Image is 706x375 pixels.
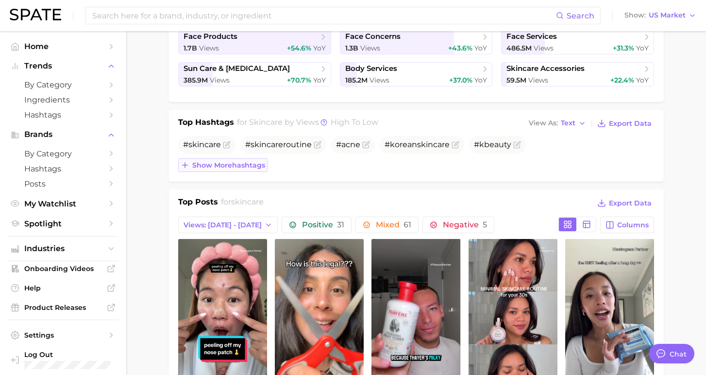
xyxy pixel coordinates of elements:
[24,179,102,188] span: Posts
[534,44,554,52] span: Views
[8,300,118,315] a: Product Releases
[184,64,290,73] span: sun care & [MEDICAL_DATA]
[8,146,118,161] a: by Category
[483,220,487,229] span: 5
[24,149,102,158] span: by Category
[184,32,237,41] span: face products
[24,95,102,104] span: Ingredients
[529,120,558,126] span: View As
[610,76,634,85] span: +22.4%
[178,196,218,211] h1: Top Posts
[24,244,102,253] span: Industries
[24,264,102,273] span: Onboarding Videos
[376,221,411,229] span: Mixed
[24,80,102,89] span: by Category
[528,76,548,85] span: Views
[474,76,487,85] span: YoY
[8,261,118,276] a: Onboarding Videos
[636,44,649,52] span: YoY
[8,127,118,142] button: Brands
[24,42,102,51] span: Home
[506,44,532,52] span: 486.5m
[370,76,389,85] span: Views
[340,62,493,86] a: body services185.2m Views+37.0% YoY
[624,13,646,18] span: Show
[8,216,118,231] a: Spotlight
[24,199,102,208] span: My Watchlist
[600,217,654,233] button: Columns
[385,140,450,149] span: #korean
[501,30,654,54] a: face services486.5m Views+31.3% YoY
[10,9,61,20] img: SPATE
[178,30,331,54] a: face products1.7b Views+54.6% YoY
[287,44,311,52] span: +54.6%
[8,161,118,176] a: Hashtags
[613,44,634,52] span: +31.3%
[526,117,588,130] button: View AsText
[8,59,118,73] button: Trends
[24,331,102,340] span: Settings
[91,7,556,24] input: Search here for a brand, industry, or ingredient
[184,44,197,52] span: 1.7b
[302,221,344,229] span: Positive
[313,76,326,85] span: YoY
[452,141,459,149] button: Flag as miscategorized or irrelevant
[24,62,102,70] span: Trends
[178,217,278,233] button: Views: [DATE] - [DATE]
[184,221,262,229] span: Views: [DATE] - [DATE]
[24,303,102,312] span: Product Releases
[8,107,118,122] a: Hashtags
[314,141,321,149] button: Flag as miscategorized or irrelevant
[501,62,654,86] a: skincare accessories59.5m Views+22.4% YoY
[287,76,311,85] span: +70.7%
[561,120,575,126] span: Text
[178,158,268,172] button: Show morehashtags
[595,117,654,130] button: Export Data
[340,30,493,54] a: face concerns1.3b Views+43.6% YoY
[506,64,585,73] span: skincare accessories
[192,161,265,170] span: Show more hashtags
[609,199,652,207] span: Export Data
[245,140,312,149] span: # routine
[345,32,401,41] span: face concerns
[313,44,326,52] span: YoY
[567,11,594,20] span: Search
[345,76,368,85] span: 185.2m
[474,140,511,149] span: #kbeauty
[8,241,118,256] button: Industries
[403,220,411,229] span: 61
[24,110,102,119] span: Hashtags
[331,118,378,127] span: high to low
[8,328,118,342] a: Settings
[336,140,360,149] span: #acne
[231,197,264,206] span: skincare
[345,64,397,73] span: body services
[184,76,208,85] span: 385.9m
[417,140,450,149] span: skincare
[595,196,654,210] button: Export Data
[337,220,344,229] span: 31
[617,221,649,229] span: Columns
[448,44,472,52] span: +43.6%
[237,117,378,130] h2: for by Views
[223,141,231,149] button: Flag as miscategorized or irrelevant
[360,44,380,52] span: Views
[8,281,118,295] a: Help
[24,284,102,292] span: Help
[636,76,649,85] span: YoY
[188,140,221,149] span: skincare
[506,32,557,41] span: face services
[24,130,102,139] span: Brands
[249,118,283,127] span: skincare
[210,76,230,85] span: Views
[178,117,234,130] h1: Top Hashtags
[362,141,370,149] button: Flag as miscategorized or irrelevant
[251,140,283,149] span: skincare
[449,76,472,85] span: +37.0%
[8,39,118,54] a: Home
[183,140,221,149] span: #
[443,221,487,229] span: Negative
[24,219,102,228] span: Spotlight
[8,92,118,107] a: Ingredients
[24,164,102,173] span: Hashtags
